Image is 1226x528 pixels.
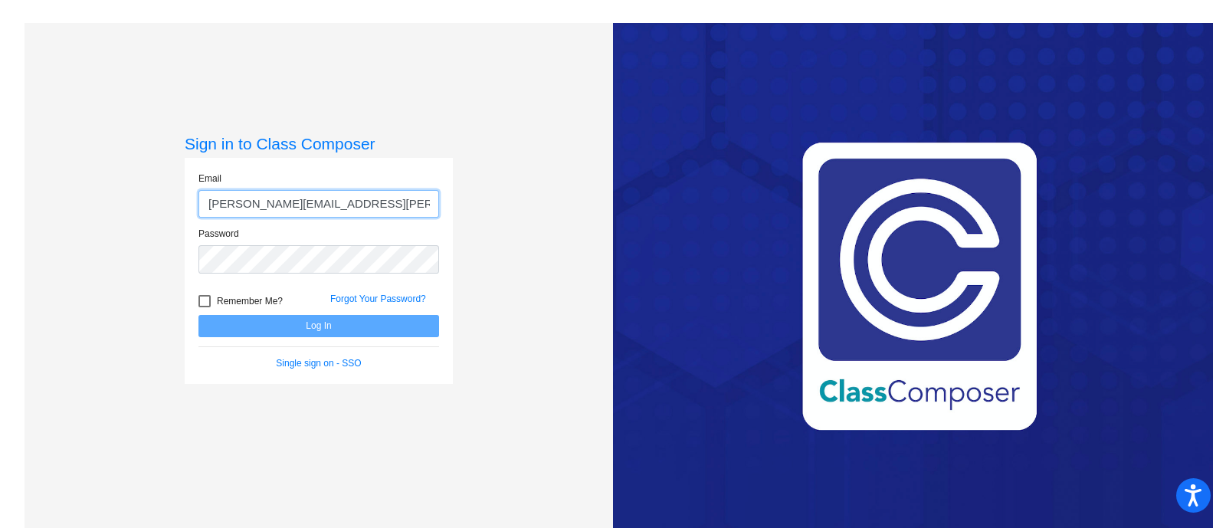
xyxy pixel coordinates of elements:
[185,134,453,153] h3: Sign in to Class Composer
[198,315,439,337] button: Log In
[198,172,221,185] label: Email
[276,358,361,369] a: Single sign on - SSO
[330,294,426,304] a: Forgot Your Password?
[217,292,283,310] span: Remember Me?
[198,227,239,241] label: Password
